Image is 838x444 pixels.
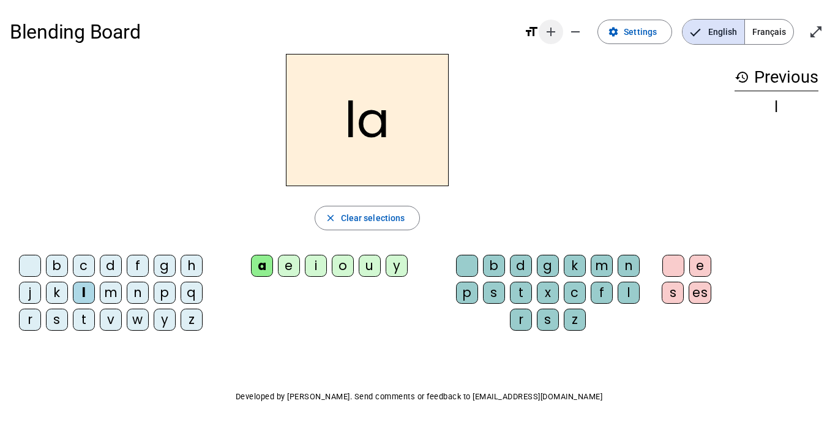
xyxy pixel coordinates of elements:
[286,54,449,186] h2: la
[46,282,68,304] div: k
[100,309,122,331] div: v
[745,20,793,44] span: Français
[341,211,405,225] span: Clear selections
[127,282,149,304] div: n
[46,255,68,277] div: b
[19,309,41,331] div: r
[591,282,613,304] div: f
[154,309,176,331] div: y
[100,282,122,304] div: m
[19,282,41,304] div: j
[325,213,336,224] mat-icon: close
[537,255,559,277] div: g
[251,255,273,277] div: a
[332,255,354,277] div: o
[683,20,744,44] span: English
[689,282,711,304] div: es
[524,24,539,39] mat-icon: format_size
[483,255,505,277] div: b
[315,206,421,230] button: Clear selections
[181,282,203,304] div: q
[564,255,586,277] div: k
[73,282,95,304] div: l
[591,255,613,277] div: m
[154,282,176,304] div: p
[564,309,586,331] div: z
[597,20,672,44] button: Settings
[510,255,532,277] div: d
[568,24,583,39] mat-icon: remove
[624,24,657,39] span: Settings
[10,12,514,51] h1: Blending Board
[618,282,640,304] div: l
[662,282,684,304] div: s
[127,309,149,331] div: w
[618,255,640,277] div: n
[10,389,828,404] p: Developed by [PERSON_NAME]. Send comments or feedback to [EMAIL_ADDRESS][DOMAIN_NAME]
[735,70,749,85] mat-icon: history
[483,282,505,304] div: s
[100,255,122,277] div: d
[278,255,300,277] div: e
[73,255,95,277] div: c
[181,255,203,277] div: h
[456,282,478,304] div: p
[809,24,823,39] mat-icon: open_in_full
[539,20,563,44] button: Increase font size
[127,255,149,277] div: f
[689,255,711,277] div: e
[154,255,176,277] div: g
[73,309,95,331] div: t
[735,64,818,91] h3: Previous
[510,282,532,304] div: t
[181,309,203,331] div: z
[564,282,586,304] div: c
[386,255,408,277] div: y
[510,309,532,331] div: r
[537,309,559,331] div: s
[544,24,558,39] mat-icon: add
[537,282,559,304] div: x
[359,255,381,277] div: u
[735,100,818,115] div: l
[804,20,828,44] button: Enter full screen
[305,255,327,277] div: i
[563,20,588,44] button: Decrease font size
[682,19,794,45] mat-button-toggle-group: Language selection
[46,309,68,331] div: s
[608,26,619,37] mat-icon: settings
